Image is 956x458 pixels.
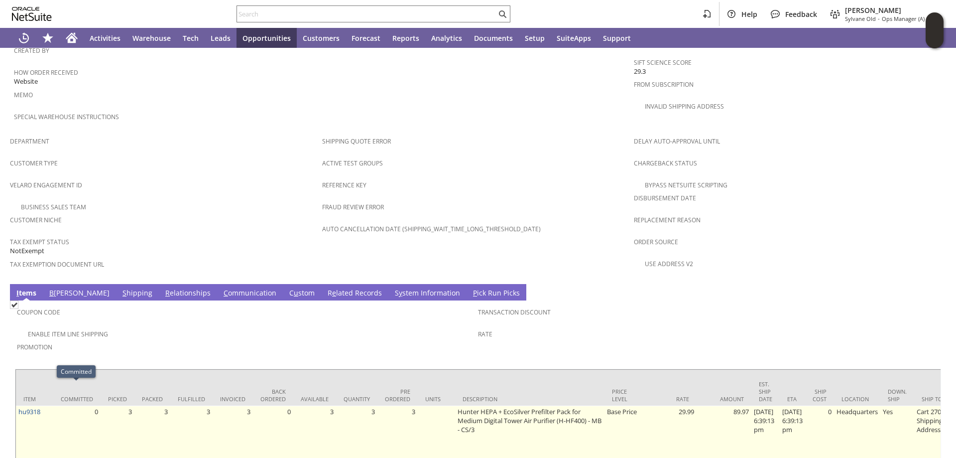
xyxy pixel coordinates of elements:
[10,159,58,167] a: Customer Type
[14,91,33,99] a: Memo
[845,5,938,15] span: [PERSON_NAME]
[473,288,477,298] span: P
[474,33,513,43] span: Documents
[344,395,370,403] div: Quantity
[242,33,291,43] span: Opportunities
[645,181,727,189] a: Bypass NetSuite Scripting
[649,395,689,403] div: Rate
[759,380,772,403] div: Est. Ship Date
[132,33,171,43] span: Warehouse
[332,288,336,298] span: e
[237,28,297,48] a: Opportunities
[845,15,876,22] span: Sylvane Old
[468,28,519,48] a: Documents
[392,33,419,43] span: Reports
[183,33,199,43] span: Tech
[352,33,380,43] span: Forecast
[612,388,634,403] div: Price Level
[926,12,944,48] iframe: Click here to launch Oracle Guided Learning Help Panel
[21,203,86,211] a: Business Sales Team
[399,288,402,298] span: y
[205,28,237,48] a: Leads
[165,288,170,298] span: R
[10,246,44,256] span: NotExempt
[431,33,462,43] span: Analytics
[634,216,701,224] a: Replacement reason
[928,286,940,298] a: Unrolled view on
[878,15,880,22] span: -
[220,395,245,403] div: Invoiced
[42,32,54,44] svg: Shortcuts
[60,28,84,48] a: Home
[519,28,551,48] a: Setup
[741,9,757,19] span: Help
[634,194,696,202] a: Disbursement Date
[386,28,425,48] a: Reports
[322,137,391,146] a: Shipping Quote Error
[28,330,108,338] a: Enable Item Line Shipping
[17,308,60,316] a: Coupon Code
[10,260,104,269] a: Tax Exemption Document URL
[90,33,120,43] span: Activities
[634,238,678,246] a: Order Source
[10,216,62,224] a: Customer Niche
[425,395,448,403] div: Units
[463,395,597,403] div: Description
[557,33,591,43] span: SuiteApps
[301,395,329,403] div: Available
[61,367,92,376] div: Committed
[10,137,49,146] a: Department
[14,288,39,299] a: Items
[325,288,384,299] a: Related Records
[47,288,112,299] a: B[PERSON_NAME]
[126,28,177,48] a: Warehouse
[841,395,873,403] div: Location
[634,58,692,67] a: Sift Science Score
[14,46,49,55] a: Created By
[36,28,60,48] div: Shortcuts
[303,33,340,43] span: Customers
[224,288,228,298] span: C
[787,395,798,403] div: ETA
[108,395,127,403] div: Picked
[704,395,744,403] div: Amount
[14,68,78,77] a: How Order Received
[120,288,155,299] a: Shipping
[16,288,19,298] span: I
[634,159,697,167] a: Chargeback Status
[882,15,938,22] span: Ops Manager (A) (F2L)
[178,395,205,403] div: Fulfilled
[496,8,508,20] svg: Search
[634,137,720,146] a: Delay Auto-Approval Until
[66,32,78,44] svg: Home
[785,9,817,19] span: Feedback
[122,288,126,298] span: S
[287,288,317,299] a: Custom
[177,28,205,48] a: Tech
[221,288,279,299] a: Communication
[634,67,646,76] span: 29.3
[425,28,468,48] a: Analytics
[478,308,551,316] a: Transaction Discount
[888,388,907,403] div: Down. Ship
[23,395,46,403] div: Item
[12,7,52,21] svg: logo
[392,288,463,299] a: System Information
[49,288,54,298] span: B
[597,28,637,48] a: Support
[10,238,69,246] a: Tax Exempt Status
[10,181,82,189] a: Velaro Engagement ID
[10,301,18,309] img: Checked
[322,225,541,233] a: Auto Cancellation Date (shipping_wait_time_long_threshold_date)
[322,159,383,167] a: Active Test Groups
[525,33,545,43] span: Setup
[17,343,52,351] a: Promotion
[813,388,827,403] div: Ship Cost
[163,288,213,299] a: Relationships
[14,77,38,86] span: Website
[634,80,694,89] a: From Subscription
[61,395,93,403] div: Committed
[84,28,126,48] a: Activities
[18,32,30,44] svg: Recent Records
[294,288,298,298] span: u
